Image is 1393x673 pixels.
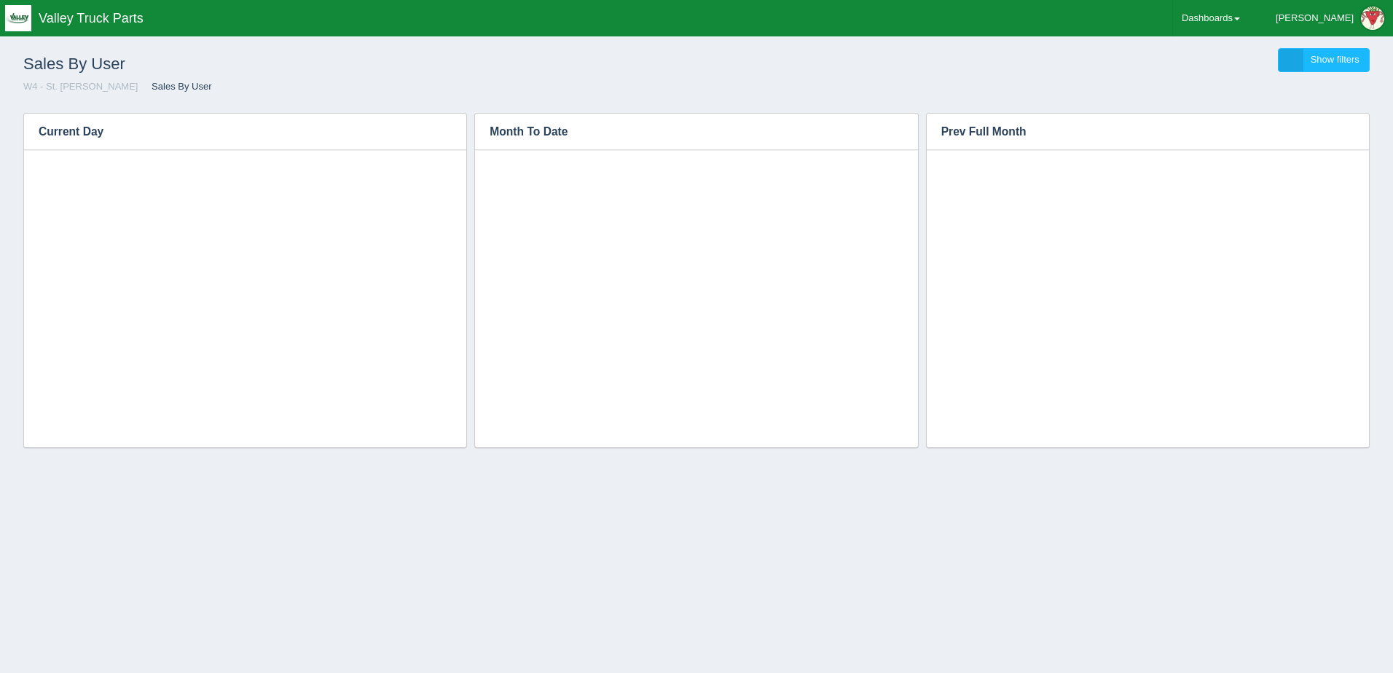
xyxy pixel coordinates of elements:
h3: Prev Full Month [927,114,1347,150]
img: Profile Picture [1361,7,1384,30]
div: [PERSON_NAME] [1276,4,1354,33]
h1: Sales By User [23,48,696,80]
h3: Month To Date [475,114,895,150]
span: Show filters [1311,54,1359,65]
span: Valley Truck Parts [39,11,144,25]
a: W4 - St. [PERSON_NAME] [23,81,138,92]
img: q1blfpkbivjhsugxdrfq.png [5,5,31,31]
li: Sales By User [141,80,211,94]
a: Show filters [1278,48,1370,72]
h3: Current Day [24,114,444,150]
